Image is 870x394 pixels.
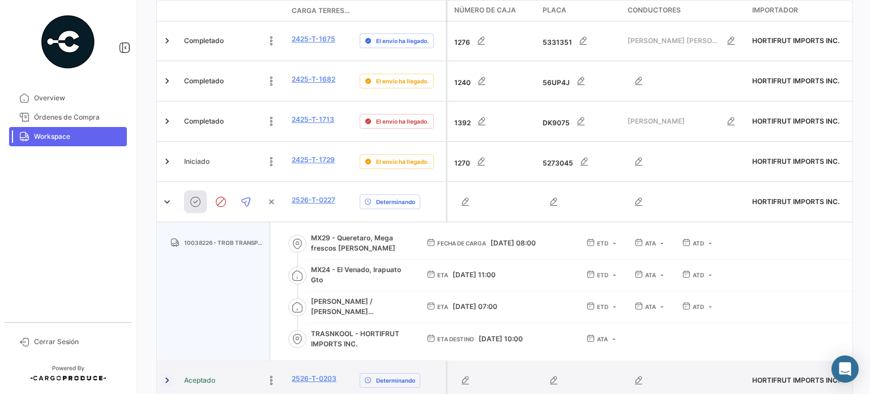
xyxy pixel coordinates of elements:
[34,112,122,122] span: Órdenes de Compra
[454,70,534,92] div: 1240
[292,155,335,165] a: 2425-T-1729
[376,197,415,206] span: Determinando
[355,6,446,15] datatable-header-cell: Delay Status
[612,334,616,343] span: -
[453,270,496,279] span: [DATE] 11:00
[628,5,681,15] span: Conductores
[597,334,608,344] span: ATA
[752,77,839,85] span: HORTIFRUT IMPORTS INC.
[161,375,173,386] a: Expand/Collapse Row
[376,36,429,45] span: El envío ha llegado.
[709,302,712,311] span: -
[161,156,173,167] a: Expand/Collapse Row
[292,115,334,125] a: 2425-T-1713
[311,265,408,285] span: MX24 - El Venado, Irapuato Gto
[184,238,265,247] span: 10038226 - TROB TRANSPORTES SA DE CV
[613,239,616,247] span: -
[693,270,704,279] span: ATD
[376,77,429,86] span: El envío ha llegado.
[292,6,351,16] span: Carga Terrestre #
[161,196,173,207] a: Expand/Collapse Row
[161,116,173,127] a: Expand/Collapse Row
[311,329,408,349] span: TRASNKOOL - HORTIFRUT IMPORTS INC.
[660,270,664,279] span: -
[34,337,122,347] span: Cerrar Sesión
[454,29,534,52] div: 1276
[613,270,616,279] span: -
[543,110,619,133] div: DK9075
[311,233,408,253] span: MX29 - Queretaro, Mega frescos [PERSON_NAME]
[709,270,712,279] span: -
[292,195,335,205] a: 2526-T-0227
[623,1,748,21] datatable-header-cell: Conductores
[752,5,798,15] span: Importador
[709,239,712,247] span: -
[752,117,839,125] span: HORTIFRUT IMPORTS INC.
[292,34,335,44] a: 2425-T-1675
[184,375,215,385] span: Aceptado
[447,1,538,21] datatable-header-cell: Número de Caja
[9,88,127,108] a: Overview
[597,270,608,279] span: ETD
[376,157,429,166] span: El envío ha llegado.
[660,239,664,247] span: -
[292,74,335,84] a: 2425-T-1682
[645,270,656,279] span: ATA
[311,296,408,317] span: [PERSON_NAME] / [PERSON_NAME] [PERSON_NAME]
[376,376,415,385] span: Determinando
[184,76,224,86] span: Completado
[287,1,355,20] datatable-header-cell: Carga Terrestre #
[161,35,173,46] a: Expand/Collapse Row
[40,14,96,70] img: powered-by.png
[645,302,656,311] span: ATA
[9,127,127,146] a: Workspace
[34,132,122,142] span: Workspace
[645,239,656,248] span: ATA
[613,302,616,311] span: -
[161,75,173,87] a: Expand/Collapse Row
[543,29,619,52] div: 5331351
[693,302,704,311] span: ATD
[597,239,608,248] span: ETD
[752,36,839,45] span: HORTIFRUT IMPORTS INC.
[491,239,536,247] span: [DATE] 08:00
[437,334,474,344] span: ETA Destino
[543,5,566,15] span: Placa
[748,1,850,21] datatable-header-cell: Importador
[437,270,448,279] span: ETA
[184,156,210,167] span: Iniciado
[9,108,127,127] a: Órdenes de Compra
[184,36,224,46] span: Completado
[180,6,287,15] datatable-header-cell: Estado
[543,150,619,173] div: 5273045
[454,110,534,133] div: 1392
[454,5,516,15] span: Número de Caja
[543,70,619,92] div: 56UP4J
[184,116,224,126] span: Completado
[752,376,839,384] span: HORTIFRUT IMPORTS INC.
[292,374,336,384] a: 2526-T-0203
[752,197,839,206] span: HORTIFRUT IMPORTS INC.
[437,302,448,311] span: ETA
[660,302,664,311] span: -
[454,150,534,173] div: 1270
[831,355,859,383] div: Abrir Intercom Messenger
[628,116,720,126] span: [PERSON_NAME]
[693,239,704,248] span: ATD
[538,1,623,21] datatable-header-cell: Placa
[437,239,486,248] span: Fecha de carga
[453,302,497,311] span: [DATE] 07:00
[628,36,720,46] span: [PERSON_NAME] [PERSON_NAME]
[752,157,839,166] span: HORTIFRUT IMPORTS INC.
[597,302,608,311] span: ETD
[34,93,122,103] span: Overview
[479,334,523,343] span: [DATE] 10:00
[376,117,429,126] span: El envío ha llegado.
